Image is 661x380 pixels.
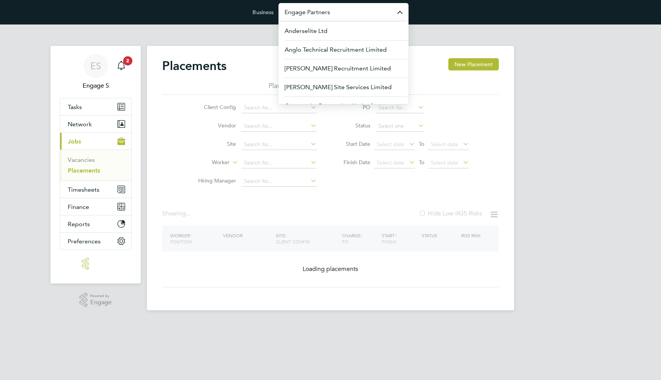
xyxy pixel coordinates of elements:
[192,140,236,147] label: Site
[68,186,99,193] span: Timesheets
[68,203,89,210] span: Finance
[336,122,370,129] label: Status
[162,210,192,218] div: Showing
[241,176,317,187] input: Search for...
[285,64,391,73] span: [PERSON_NAME] Recruitment Limited
[192,177,236,184] label: Hiring Manager
[418,210,482,217] label: Hide Low IR35 Risks
[80,293,112,307] a: Powered byEngage
[252,9,274,16] label: Business
[68,103,82,111] span: Tasks
[60,233,131,250] button: Preferences
[82,258,109,270] img: engage-logo-retina.png
[377,159,404,166] span: Select date
[376,103,424,113] input: Search for...
[336,140,370,147] label: Start Date
[241,158,317,168] input: Search for...
[285,45,387,54] span: Anglo Technical Recruitment Limited
[68,220,90,228] span: Reports
[90,61,101,71] span: ES
[60,81,132,90] span: Engage S
[60,150,131,181] div: Jobs
[431,141,458,148] span: Select date
[90,299,112,306] span: Engage
[60,181,131,198] button: Timesheets
[186,210,190,217] span: ...
[417,139,427,149] span: To
[162,58,226,73] h2: Placements
[285,26,327,36] span: Anderselite Ltd
[60,54,132,90] a: ESEngage S
[192,122,236,129] label: Vendor
[336,159,370,166] label: Finish Date
[60,215,131,232] button: Reports
[377,141,404,148] span: Select date
[68,238,101,245] span: Preferences
[186,159,230,166] label: Worker
[285,83,392,92] span: [PERSON_NAME] Site Services Limited
[60,198,131,215] button: Finance
[60,133,131,150] button: Jobs
[417,157,427,167] span: To
[376,121,424,132] input: Select one
[192,104,236,111] label: Client Config
[285,101,373,111] span: Community Resourcing Limited
[90,293,112,299] span: Powered by
[431,159,458,166] span: Select date
[123,56,132,65] span: 2
[60,98,131,115] a: Tasks
[60,116,131,132] button: Network
[60,258,132,270] a: Go to home page
[448,58,499,70] button: New Placement
[336,104,370,111] label: PO
[269,81,329,95] li: Placements I Follow
[50,46,141,284] nav: Main navigation
[68,121,92,128] span: Network
[241,103,317,113] input: Search for...
[241,139,317,150] input: Search for...
[114,54,129,78] a: 2
[68,156,95,163] a: Vacancies
[68,138,81,145] span: Jobs
[68,167,100,174] a: Placements
[241,121,317,132] input: Search for...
